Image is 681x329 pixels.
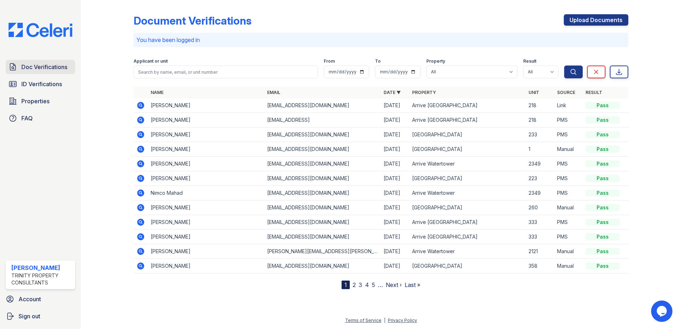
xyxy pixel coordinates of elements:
input: Search by name, email, or unit number [134,66,318,78]
td: PMS [554,230,583,244]
a: Unit [529,90,539,95]
label: To [375,58,381,64]
td: [EMAIL_ADDRESS][DOMAIN_NAME] [264,142,381,157]
td: [EMAIL_ADDRESS][DOMAIN_NAME] [264,259,381,273]
td: PMS [554,113,583,127]
td: [DATE] [381,259,409,273]
a: Properties [6,94,75,108]
td: Arrive [GEOGRAPHIC_DATA] [409,230,526,244]
td: Arrive Watertower [409,186,526,200]
td: [PERSON_NAME] [148,259,264,273]
div: Pass [586,160,620,167]
td: 218 [526,113,554,127]
a: 3 [359,281,362,288]
td: PMS [554,157,583,171]
img: CE_Logo_Blue-a8612792a0a2168367f1c8372b55b34899dd931a85d93a1a3d3e32e68fde9ad4.png [3,23,78,37]
td: Arrive Watertower [409,244,526,259]
a: Result [586,90,602,95]
p: You have been logged in [136,36,625,44]
a: Last » [405,281,420,288]
a: Sign out [3,309,78,323]
div: Pass [586,102,620,109]
td: 1 [526,142,554,157]
div: Pass [586,248,620,255]
label: Applicant or unit [134,58,168,64]
a: Date ▼ [384,90,401,95]
a: Source [557,90,575,95]
a: Email [267,90,280,95]
td: [PERSON_NAME] [148,171,264,186]
td: 260 [526,200,554,215]
label: Result [523,58,536,64]
td: [GEOGRAPHIC_DATA] [409,259,526,273]
td: Arrive [GEOGRAPHIC_DATA] [409,98,526,113]
td: 358 [526,259,554,273]
iframe: chat widget [651,301,674,322]
a: 4 [365,281,369,288]
td: 223 [526,171,554,186]
td: [GEOGRAPHIC_DATA] [409,200,526,215]
td: [DATE] [381,230,409,244]
a: ID Verifications [6,77,75,91]
a: Doc Verifications [6,60,75,74]
td: Arrive [GEOGRAPHIC_DATA] [409,215,526,230]
td: [PERSON_NAME][EMAIL_ADDRESS][PERSON_NAME][DOMAIN_NAME] [264,244,381,259]
td: 2121 [526,244,554,259]
a: Terms of Service [345,318,381,323]
td: [DATE] [381,98,409,113]
label: Property [426,58,445,64]
td: [EMAIL_ADDRESS][DOMAIN_NAME] [264,171,381,186]
td: [PERSON_NAME] [148,98,264,113]
div: Pass [586,262,620,270]
div: Pass [586,146,620,153]
span: ID Verifications [21,80,62,88]
td: 2349 [526,157,554,171]
td: 218 [526,98,554,113]
td: [EMAIL_ADDRESS][DOMAIN_NAME] [264,200,381,215]
td: [PERSON_NAME] [148,230,264,244]
span: Properties [21,97,50,105]
td: PMS [554,171,583,186]
a: Upload Documents [564,14,628,26]
td: [PERSON_NAME] [148,142,264,157]
span: Doc Verifications [21,63,67,71]
td: [EMAIL_ADDRESS][DOMAIN_NAME] [264,98,381,113]
label: From [324,58,335,64]
td: Manual [554,142,583,157]
td: [DATE] [381,113,409,127]
td: [DATE] [381,186,409,200]
td: [PERSON_NAME] [148,215,264,230]
div: | [384,318,385,323]
td: PMS [554,215,583,230]
td: [PERSON_NAME] [148,200,264,215]
a: Name [151,90,163,95]
td: [GEOGRAPHIC_DATA] [409,171,526,186]
td: [GEOGRAPHIC_DATA] [409,142,526,157]
span: Account [19,295,41,303]
td: [PERSON_NAME] [148,127,264,142]
td: [PERSON_NAME] [148,244,264,259]
td: Arrive [GEOGRAPHIC_DATA] [409,113,526,127]
div: Document Verifications [134,14,251,27]
td: PMS [554,186,583,200]
td: Link [554,98,583,113]
div: Pass [586,219,620,226]
div: Trinity Property Consultants [11,272,72,286]
td: [EMAIL_ADDRESS][DOMAIN_NAME] [264,215,381,230]
td: PMS [554,127,583,142]
div: [PERSON_NAME] [11,263,72,272]
td: [DATE] [381,171,409,186]
td: [DATE] [381,200,409,215]
a: 2 [353,281,356,288]
td: [EMAIL_ADDRESS][DOMAIN_NAME] [264,230,381,244]
a: Privacy Policy [388,318,417,323]
td: [EMAIL_ADDRESS][DOMAIN_NAME] [264,127,381,142]
td: [DATE] [381,215,409,230]
td: [DATE] [381,127,409,142]
td: [GEOGRAPHIC_DATA] [409,127,526,142]
div: Pass [586,189,620,197]
a: Account [3,292,78,306]
div: Pass [586,233,620,240]
span: … [378,281,383,289]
